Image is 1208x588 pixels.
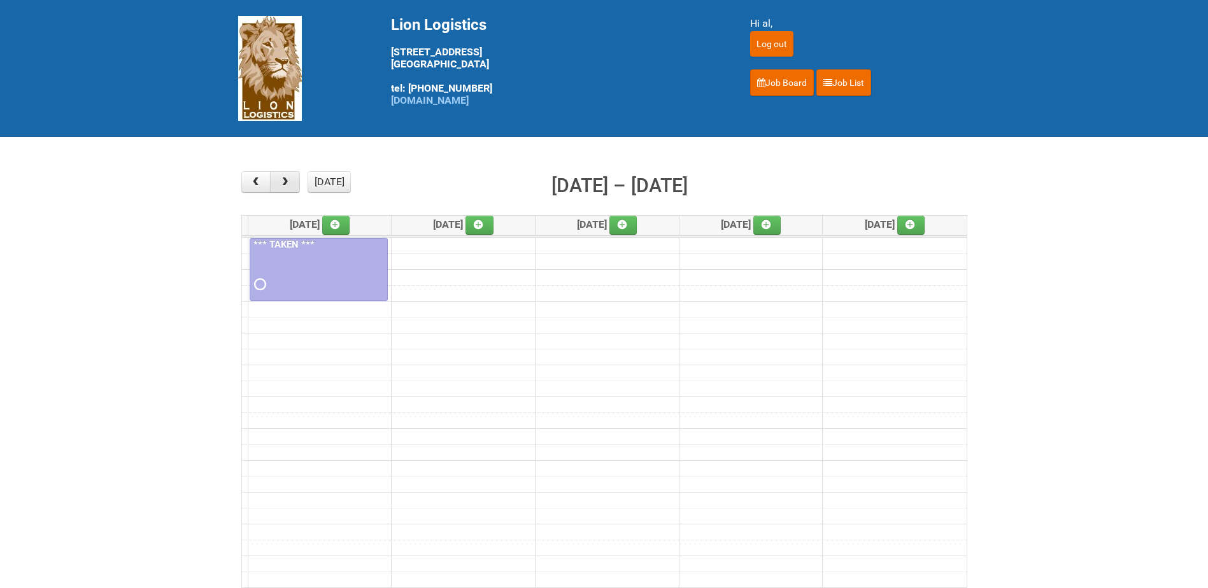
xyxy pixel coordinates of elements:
span: [DATE] [865,218,925,230]
a: Add an event [897,216,925,235]
a: Add an event [322,216,350,235]
a: Job List [816,69,871,96]
h2: [DATE] – [DATE] [551,171,688,200]
a: Add an event [609,216,637,235]
div: [STREET_ADDRESS] [GEOGRAPHIC_DATA] tel: [PHONE_NUMBER] [391,16,718,106]
a: Job Board [750,69,814,96]
input: Log out [750,31,793,57]
a: [DOMAIN_NAME] [391,94,469,106]
span: [DATE] [721,218,781,230]
div: Hi al, [750,16,970,31]
img: Lion Logistics [238,16,302,121]
a: Lion Logistics [238,62,302,74]
a: Add an event [753,216,781,235]
button: [DATE] [308,171,351,193]
span: [DATE] [290,218,350,230]
a: Add an event [465,216,494,235]
span: Requested [254,280,263,289]
span: [DATE] [577,218,637,230]
span: [DATE] [433,218,494,230]
span: Lion Logistics [391,16,487,34]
